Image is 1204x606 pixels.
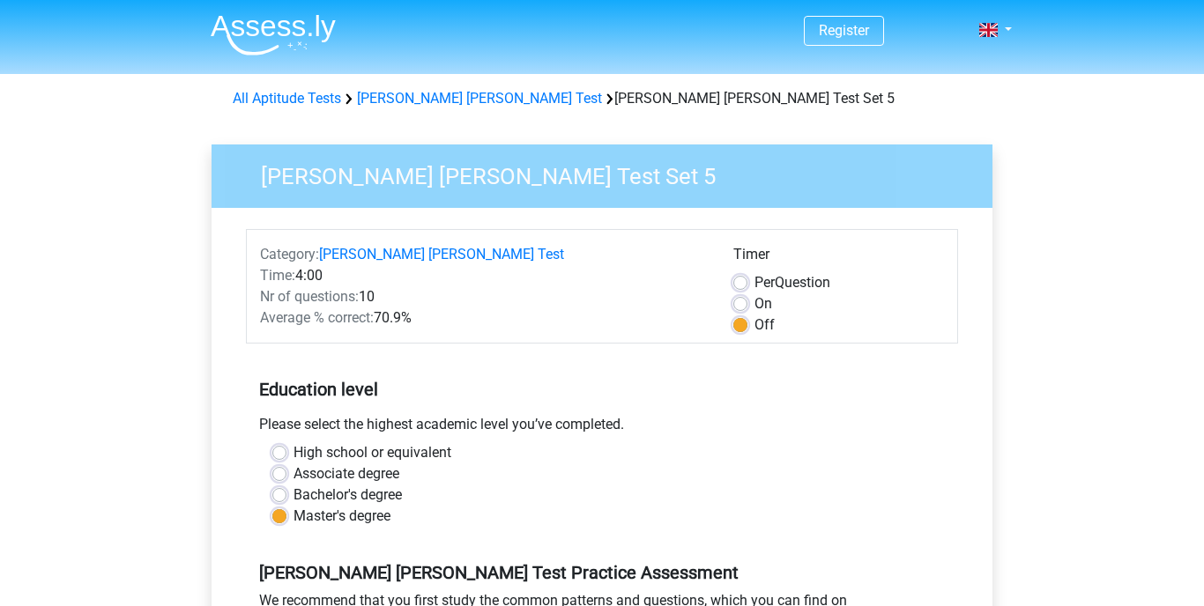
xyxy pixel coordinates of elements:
[247,265,720,286] div: 4:00
[754,293,772,314] label: On
[294,506,390,527] label: Master's degree
[754,314,775,336] label: Off
[754,272,830,293] label: Question
[226,88,978,109] div: [PERSON_NAME] [PERSON_NAME] Test Set 5
[319,246,564,262] a: [PERSON_NAME] [PERSON_NAME] Test
[240,156,979,190] h3: [PERSON_NAME] [PERSON_NAME] Test Set 5
[260,267,295,284] span: Time:
[819,22,869,39] a: Register
[259,372,945,407] h5: Education level
[247,307,720,329] div: 70.9%
[233,90,341,107] a: All Aptitude Tests
[733,244,944,272] div: Timer
[294,442,451,463] label: High school or equivalent
[260,309,374,326] span: Average % correct:
[211,14,336,55] img: Assessly
[259,562,945,583] h5: [PERSON_NAME] [PERSON_NAME] Test Practice Assessment
[246,414,958,442] div: Please select the highest academic level you’ve completed.
[260,246,319,262] span: Category:
[260,288,359,305] span: Nr of questions:
[357,90,602,107] a: [PERSON_NAME] [PERSON_NAME] Test
[247,286,720,307] div: 10
[754,274,775,291] span: Per
[294,484,402,506] label: Bachelor's degree
[294,463,399,484] label: Associate degree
